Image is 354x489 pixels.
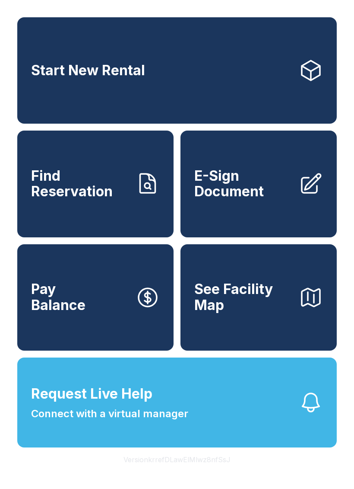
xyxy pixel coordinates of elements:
button: VersionkrrefDLawElMlwz8nfSsJ [117,447,237,472]
span: See Facility Map [194,281,292,313]
button: PayBalance [17,244,174,351]
a: Start New Rental [17,17,337,124]
button: See Facility Map [180,244,337,351]
button: Request Live HelpConnect with a virtual manager [17,358,337,447]
span: Pay Balance [31,281,85,313]
a: Find Reservation [17,131,174,237]
span: Start New Rental [31,63,145,79]
span: Connect with a virtual manager [31,406,188,422]
span: E-Sign Document [194,168,292,200]
a: E-Sign Document [180,131,337,237]
span: Request Live Help [31,384,152,404]
span: Find Reservation [31,168,129,200]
